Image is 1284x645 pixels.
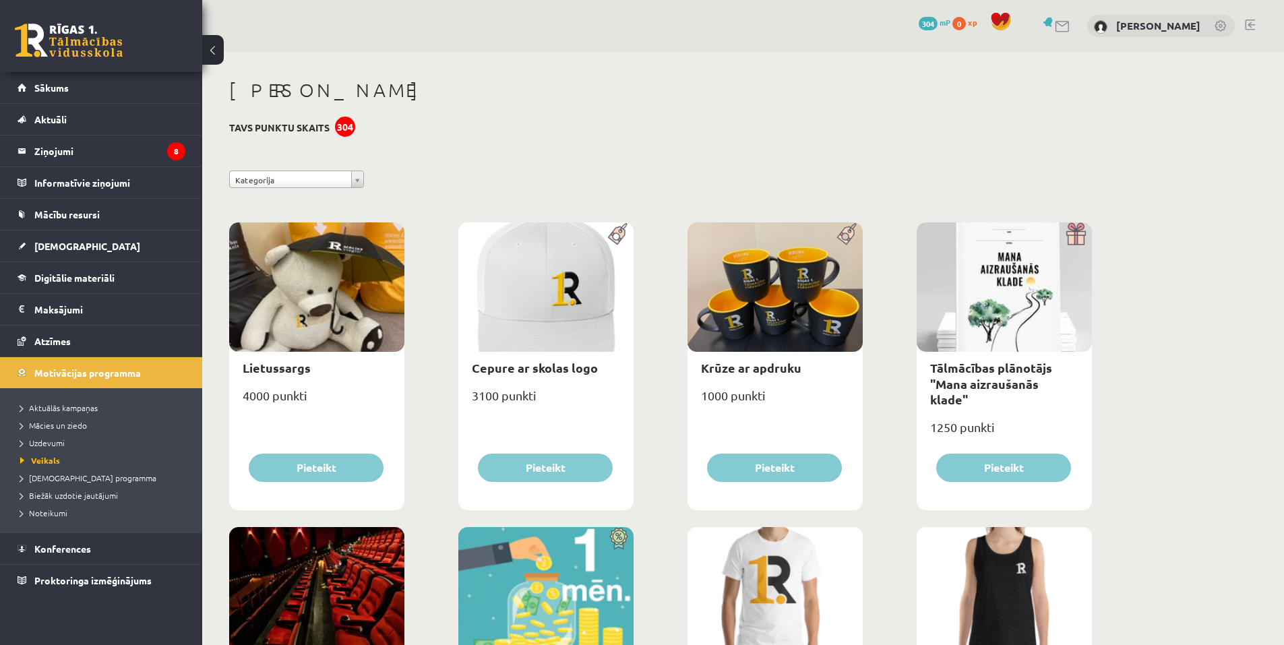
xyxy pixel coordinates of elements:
div: 4000 punkti [229,384,404,418]
a: Rīgas 1. Tālmācības vidusskola [15,24,123,57]
span: Konferences [34,543,91,555]
h1: [PERSON_NAME] [229,79,1092,102]
a: [DEMOGRAPHIC_DATA] programma [20,472,189,484]
div: 1250 punkti [917,416,1092,450]
legend: Maksājumi [34,294,185,325]
a: Aktuālās kampaņas [20,402,189,414]
a: Ziņojumi8 [18,135,185,166]
legend: Ziņojumi [34,135,185,166]
img: Dāvana ar pārsteigumu [1062,222,1092,245]
a: Motivācijas programma [18,357,185,388]
span: 304 [919,17,938,30]
div: 304 [335,117,355,137]
a: 304 mP [919,17,950,28]
span: Proktoringa izmēģinājums [34,574,152,586]
legend: Informatīvie ziņojumi [34,167,185,198]
a: Maksājumi [18,294,185,325]
span: Mācies un ziedo [20,420,87,431]
a: Proktoringa izmēģinājums [18,565,185,596]
span: xp [968,17,977,28]
span: Uzdevumi [20,437,65,448]
button: Pieteikt [249,454,384,482]
a: Veikals [20,454,189,466]
div: 3100 punkti [458,384,634,418]
img: Dāvis Sauja [1094,20,1107,34]
a: Mācību resursi [18,199,185,230]
a: Informatīvie ziņojumi [18,167,185,198]
a: Digitālie materiāli [18,262,185,293]
a: Konferences [18,533,185,564]
a: Atzīmes [18,326,185,357]
a: Noteikumi [20,507,189,519]
a: Sākums [18,72,185,103]
i: 8 [167,142,185,160]
span: 0 [952,17,966,30]
span: Sākums [34,82,69,94]
span: Digitālie materiāli [34,272,115,284]
a: Krūze ar apdruku [701,360,801,375]
span: mP [940,17,950,28]
span: Motivācijas programma [34,367,141,379]
h3: Tavs punktu skaits [229,122,330,133]
img: Populāra prece [603,222,634,245]
span: Kategorija [235,171,346,189]
a: Mācies un ziedo [20,419,189,431]
a: [PERSON_NAME] [1116,19,1200,32]
button: Pieteikt [478,454,613,482]
span: Biežāk uzdotie jautājumi [20,490,118,501]
a: Cepure ar skolas logo [472,360,598,375]
span: [DEMOGRAPHIC_DATA] programma [20,472,156,483]
a: Kategorija [229,171,364,188]
a: Tālmācības plānotājs "Mana aizraušanās klade" [930,360,1052,407]
button: Pieteikt [936,454,1071,482]
span: Veikals [20,455,60,466]
button: Pieteikt [707,454,842,482]
span: Aktuāli [34,113,67,125]
a: [DEMOGRAPHIC_DATA] [18,231,185,262]
div: 1000 punkti [687,384,863,418]
img: Atlaide [603,527,634,550]
img: Populāra prece [832,222,863,245]
span: Atzīmes [34,335,71,347]
a: Lietussargs [243,360,311,375]
a: Uzdevumi [20,437,189,449]
a: Aktuāli [18,104,185,135]
a: Biežāk uzdotie jautājumi [20,489,189,501]
a: 0 xp [952,17,983,28]
span: Aktuālās kampaņas [20,402,98,413]
span: Mācību resursi [34,208,100,220]
span: [DEMOGRAPHIC_DATA] [34,240,140,252]
span: Noteikumi [20,508,67,518]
